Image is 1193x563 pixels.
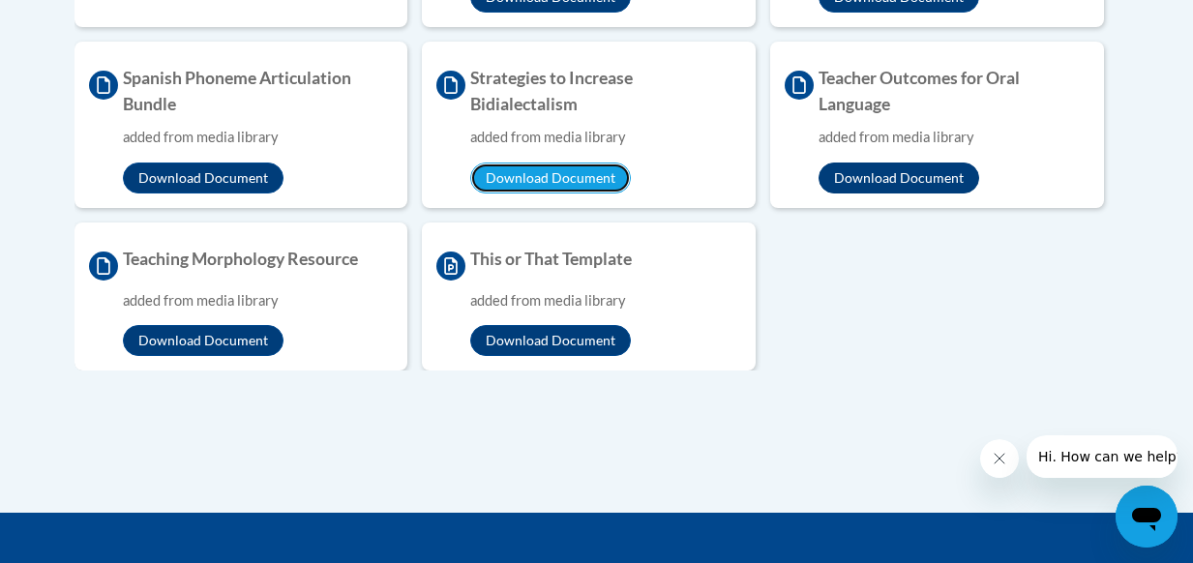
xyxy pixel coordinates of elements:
div: added from media library [470,127,741,148]
button: Download Document [470,325,631,356]
iframe: Button to launch messaging window [1116,486,1178,548]
button: Download Document [470,163,631,193]
h4: Teaching Morphology Resource [89,247,394,281]
div: added from media library [123,290,394,311]
h4: Spanish Phoneme Articulation Bundle [89,66,394,117]
button: Download Document [819,163,979,193]
div: added from media library [819,127,1089,148]
span: Hi. How can we help? [12,14,157,29]
h4: Strategies to Increase Bidialectalism [436,66,741,117]
button: Download Document [123,163,283,193]
button: Download Document [123,325,283,356]
iframe: Close message [980,439,1019,478]
div: added from media library [123,127,394,148]
h4: This or That Template [436,247,741,281]
h4: Teacher Outcomes for Oral Language [785,66,1089,117]
div: added from media library [470,290,741,311]
iframe: Message from company [1027,435,1178,478]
